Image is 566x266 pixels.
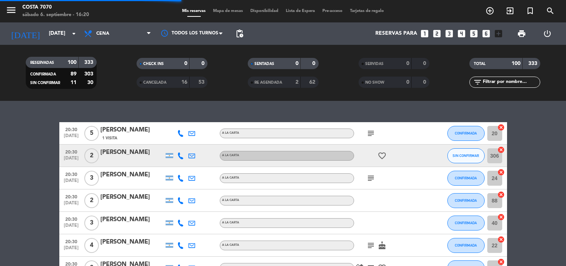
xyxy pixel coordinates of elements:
span: NO SHOW [365,81,384,84]
span: RESERVADAS [30,61,54,65]
i: subject [366,174,375,183]
div: [PERSON_NAME] [100,170,164,180]
strong: 2 [295,80,298,85]
strong: 100 [512,61,520,66]
span: Mapa de mesas [209,9,247,13]
button: CONFIRMADA [447,216,485,231]
span: CANCELADA [143,81,166,84]
span: TOTAL [474,62,485,66]
span: SENTADAS [254,62,274,66]
span: 2 [84,148,99,163]
i: search [546,6,555,15]
i: cake [378,241,387,250]
strong: 100 [68,60,76,65]
span: pending_actions [235,29,244,38]
i: looks_one [420,29,429,38]
span: 5 [84,126,99,141]
span: 1 Visita [102,135,117,141]
span: [DATE] [62,178,81,187]
strong: 11 [71,80,76,85]
span: SIN CONFIRMAR [453,154,479,158]
div: [PERSON_NAME] [100,237,164,247]
i: filter_list [473,78,482,87]
i: power_settings_new [543,29,552,38]
span: 4 [84,238,99,253]
strong: 62 [309,80,317,85]
i: add_box [494,29,503,38]
span: Mis reservas [178,9,209,13]
span: 20:30 [62,147,81,156]
span: A LA CARTA [222,154,239,157]
span: [DATE] [62,201,81,209]
span: [DATE] [62,156,81,164]
i: cancel [497,146,505,154]
span: Pre-acceso [319,9,346,13]
strong: 0 [295,61,298,66]
span: [DATE] [62,223,81,232]
span: 20:30 [62,214,81,223]
i: cancel [497,168,505,176]
span: print [517,29,526,38]
strong: 0 [423,61,428,66]
i: add_circle_outline [485,6,494,15]
span: CONFIRMADA [30,72,56,76]
span: 20:30 [62,125,81,133]
button: CONFIRMADA [447,126,485,141]
span: A LA CARTA [222,244,239,247]
div: [PERSON_NAME] [100,125,164,135]
span: Cena [96,31,109,36]
span: CONFIRMADA [455,243,477,247]
span: 20:30 [62,170,81,178]
span: [DATE] [62,133,81,142]
div: Costa 7070 [22,4,89,11]
div: [PERSON_NAME] [100,192,164,202]
span: SIN CONFIRMAR [30,81,60,85]
span: CONFIRMADA [455,221,477,225]
i: looks_two [432,29,442,38]
strong: 0 [406,80,409,85]
i: cancel [497,258,505,266]
span: Reservas para [375,31,417,37]
strong: 53 [198,80,206,85]
div: sábado 6. septiembre - 16:20 [22,11,89,19]
span: 20:30 [62,237,81,245]
span: 20:30 [62,192,81,201]
i: menu [6,4,17,16]
i: cancel [497,124,505,131]
i: subject [366,129,375,138]
i: cancel [497,191,505,198]
span: SERVIDAS [365,62,384,66]
span: A LA CARTA [222,176,239,179]
strong: 0 [201,61,206,66]
div: [PERSON_NAME] [100,148,164,157]
strong: 333 [84,60,95,65]
span: RE AGENDADA [254,81,282,84]
div: [PERSON_NAME] [100,215,164,225]
span: 3 [84,216,99,231]
span: 2 [84,193,99,208]
strong: 0 [184,61,187,66]
strong: 0 [423,80,428,85]
i: favorite_border [378,151,387,160]
strong: 303 [84,71,95,77]
span: CONFIRMADA [455,131,477,135]
input: Filtrar por nombre... [482,78,540,86]
button: CONFIRMADA [447,238,485,253]
i: looks_4 [457,29,466,38]
span: Disponibilidad [247,9,282,13]
i: looks_5 [469,29,479,38]
strong: 89 [71,71,76,77]
strong: 0 [406,61,409,66]
span: 3 [84,171,99,186]
div: LOG OUT [535,22,560,45]
span: A LA CARTA [222,132,239,134]
i: looks_3 [444,29,454,38]
i: [DATE] [6,25,45,42]
i: looks_6 [481,29,491,38]
span: A LA CARTA [222,221,239,224]
span: CONFIRMADA [455,176,477,180]
button: SIN CONFIRMAR [447,148,485,163]
span: Tarjetas de regalo [346,9,388,13]
strong: 16 [181,80,187,85]
i: cancel [497,213,505,221]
